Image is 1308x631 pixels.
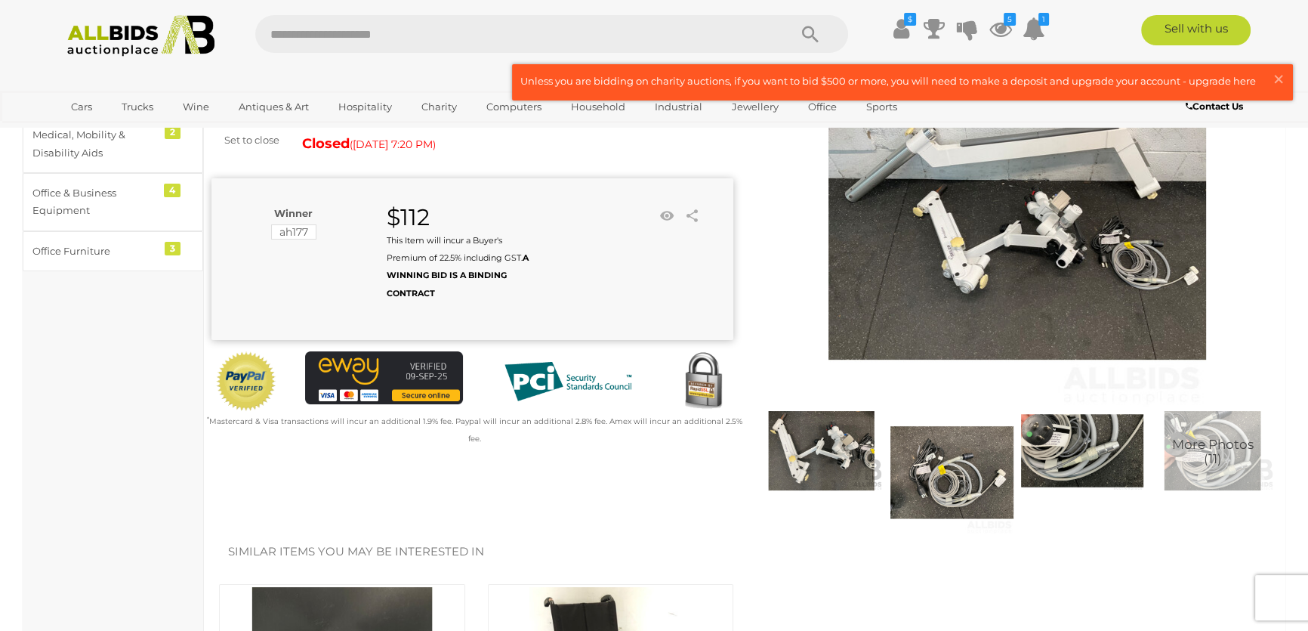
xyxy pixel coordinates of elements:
[1172,438,1254,466] span: More Photos (11)
[1141,15,1251,45] a: Sell with us
[856,94,907,119] a: Sports
[215,351,277,412] img: Official PayPal Seal
[1186,101,1243,112] b: Contact Us
[32,126,157,162] div: Medical, Mobility & Disability Aids
[673,351,733,412] img: Secured by Rapid SSL
[23,173,203,231] a: Office & Business Equipment 4
[302,135,350,152] strong: Closed
[274,207,313,219] b: Winner
[228,546,1261,558] h2: Similar items you may be interested in
[1272,64,1285,94] span: ×
[387,252,529,298] b: A WINNING BID IS A BINDING CONTRACT
[561,94,635,119] a: Household
[722,94,788,119] a: Jewellery
[32,184,157,220] div: Office & Business Equipment
[798,94,847,119] a: Office
[200,131,291,149] div: Set to close
[112,94,163,119] a: Trucks
[59,15,223,57] img: Allbids.com.au
[904,13,916,26] i: $
[229,94,319,119] a: Antiques & Art
[1021,411,1144,490] img: SEILER REVELATION Microscope
[165,125,180,139] div: 2
[23,115,203,173] a: Medical, Mobility & Disability Aids 2
[890,15,912,42] a: $
[305,351,463,404] img: eWAY Payment Gateway
[656,205,678,227] li: Watch this item
[477,94,551,119] a: Computers
[61,94,102,119] a: Cars
[1186,98,1247,115] a: Contact Us
[353,138,433,151] span: [DATE] 7:20 PM
[1004,13,1016,26] i: 5
[350,138,436,150] span: ( )
[412,94,467,119] a: Charity
[207,416,742,444] small: Mastercard & Visa transactions will incur an additional 1.9% fee. Paypal will incur an additional...
[164,184,180,197] div: 4
[23,231,203,271] a: Office Furniture 3
[1151,411,1274,490] img: SEILER REVELATION Microscope
[165,242,180,255] div: 3
[828,29,1206,407] img: SEILER REVELATION Microscope
[329,94,402,119] a: Hospitality
[271,224,316,240] mark: ah177
[32,243,157,260] div: Office Furniture
[387,235,529,298] small: This Item will incur a Buyer's Premium of 22.5% including GST.
[492,351,643,412] img: PCI DSS compliant
[1038,13,1049,26] i: 1
[645,94,712,119] a: Industrial
[387,203,430,231] strong: $112
[1023,15,1045,42] a: 1
[989,15,1012,42] a: 5
[61,119,188,144] a: [GEOGRAPHIC_DATA]
[773,15,848,53] button: Search
[173,94,219,119] a: Wine
[890,411,1013,534] img: SEILER REVELATION Microscope
[1151,411,1274,490] a: More Photos(11)
[760,411,883,490] img: SEILER REVELATION Microscope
